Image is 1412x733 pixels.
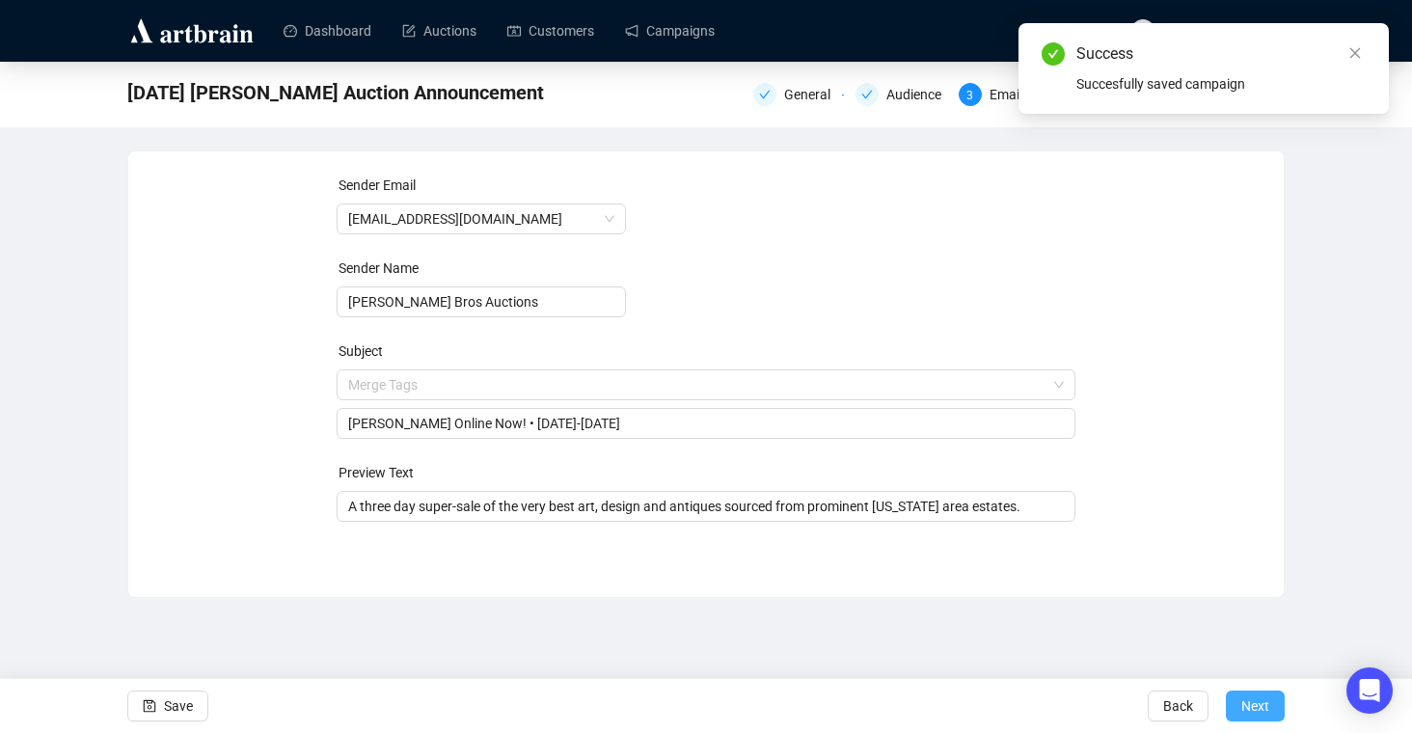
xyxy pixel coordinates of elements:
[753,83,844,106] div: General
[1346,667,1393,714] div: Open Intercom Messenger
[959,83,1082,106] div: 3Email Settings
[339,177,416,193] label: Sender Email
[339,462,1078,483] div: Preview Text
[625,6,715,56] a: Campaigns
[507,6,594,56] a: Customers
[855,83,946,106] div: Audience
[861,89,873,100] span: check
[127,15,257,46] img: logo
[1163,679,1193,733] span: Back
[990,83,1086,106] div: Email Settings
[759,89,771,100] span: check
[784,83,842,106] div: General
[164,679,193,733] span: Save
[1344,42,1366,64] a: Close
[1348,46,1362,60] span: close
[402,6,476,56] a: Auctions
[1076,73,1366,95] div: Succesfully saved campaign
[143,699,156,713] span: save
[127,77,544,108] span: 2025 Oct Apfel Auction Announcement
[1241,679,1269,733] span: Next
[886,83,953,106] div: Audience
[339,260,419,276] label: Sender Name
[127,691,208,721] button: Save
[1226,691,1285,721] button: Next
[284,6,371,56] a: Dashboard
[339,340,1078,362] div: Subject
[1042,42,1065,66] span: check-circle
[966,89,973,102] span: 3
[1076,42,1366,66] div: Success
[348,204,614,233] span: info@milleabros.com
[1148,691,1208,721] button: Back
